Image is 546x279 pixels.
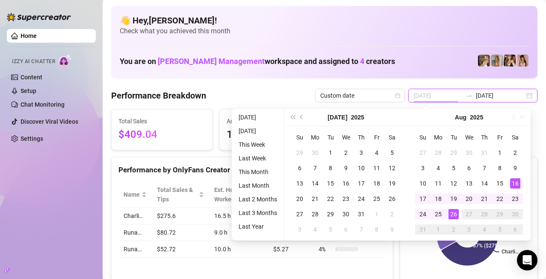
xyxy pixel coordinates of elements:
div: 10 [418,178,428,189]
td: 2025-08-19 [446,191,461,206]
td: 2025-08-09 [508,160,523,176]
td: 2025-08-09 [384,222,400,237]
th: Tu [323,130,338,145]
td: 2025-08-01 [369,206,384,222]
td: 2025-08-18 [431,191,446,206]
div: 29 [495,209,505,219]
div: 21 [479,194,490,204]
div: 6 [341,224,351,235]
td: 2025-09-05 [492,222,508,237]
td: 2025-07-19 [384,176,400,191]
td: 2025-08-14 [477,176,492,191]
div: 7 [479,163,490,173]
div: 2 [341,148,351,158]
div: 15 [495,178,505,189]
th: Tu [446,130,461,145]
td: 2025-07-08 [323,160,338,176]
button: Choose a month [455,109,466,126]
li: Last 3 Months [235,208,280,218]
div: 24 [356,194,366,204]
div: 31 [356,209,366,219]
div: 24 [418,209,428,219]
div: 2 [387,209,397,219]
div: 13 [295,178,305,189]
div: 3 [418,163,428,173]
td: 2025-07-27 [415,145,431,160]
td: 2025-08-15 [492,176,508,191]
td: 2025-07-28 [431,145,446,160]
span: calendar [395,93,400,98]
img: AI Chatter [59,54,72,67]
div: 8 [495,163,505,173]
td: 2025-07-17 [354,176,369,191]
div: 28 [310,209,320,219]
div: 8 [372,224,382,235]
div: 23 [341,194,351,204]
div: 27 [464,209,474,219]
div: 29 [325,209,336,219]
li: This Week [235,139,280,150]
td: Runa… [118,241,152,258]
img: Runa [504,55,516,67]
div: 3 [356,148,366,158]
li: [DATE] [235,112,280,122]
td: 2025-08-20 [461,191,477,206]
span: Total Sales [118,116,205,126]
td: 2025-07-10 [354,160,369,176]
div: 30 [310,148,320,158]
td: 2025-08-02 [508,145,523,160]
td: 2025-07-18 [369,176,384,191]
td: 2025-08-02 [384,206,400,222]
a: Content [21,74,42,81]
td: 2025-07-29 [323,206,338,222]
button: Choose a month [328,109,347,126]
td: 2025-08-06 [461,160,477,176]
td: 2025-08-06 [338,222,354,237]
td: 2025-07-03 [354,145,369,160]
div: 1 [433,224,443,235]
div: 9 [510,163,520,173]
input: Start date [413,91,462,100]
text: Charli… [502,249,519,255]
th: Fr [492,130,508,145]
td: 2025-07-15 [323,176,338,191]
div: 1 [372,209,382,219]
div: 28 [479,209,490,219]
div: 3 [295,224,305,235]
img: Sav [491,55,503,67]
div: Est. Hours Worked [214,185,256,204]
span: to [466,92,472,99]
div: 17 [356,178,366,189]
div: 12 [449,178,459,189]
td: 2025-08-03 [415,160,431,176]
td: 2025-08-10 [415,176,431,191]
td: 2025-08-21 [477,191,492,206]
th: Th [354,130,369,145]
td: 2025-07-05 [384,145,400,160]
h1: You are on workspace and assigned to creators [120,57,395,66]
td: 2025-08-04 [431,160,446,176]
td: 2025-09-03 [461,222,477,237]
div: 30 [510,209,520,219]
a: Setup [21,87,36,94]
div: 31 [479,148,490,158]
div: 14 [310,178,320,189]
li: Last Week [235,153,280,163]
div: 10 [356,163,366,173]
img: Charli [478,55,490,67]
span: Name [124,190,140,199]
span: Total Sales & Tips [157,185,197,204]
span: build [4,267,10,273]
span: 4 % [319,244,332,254]
div: 29 [295,148,305,158]
th: Mo [431,130,446,145]
td: 2025-08-30 [508,206,523,222]
div: 27 [418,148,428,158]
div: 20 [295,194,305,204]
span: $409.04 [118,127,205,143]
th: Sa [384,130,400,145]
div: 29 [449,148,459,158]
td: Charli… [118,208,152,224]
td: 2025-07-21 [307,191,323,206]
td: 2025-09-01 [431,222,446,237]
